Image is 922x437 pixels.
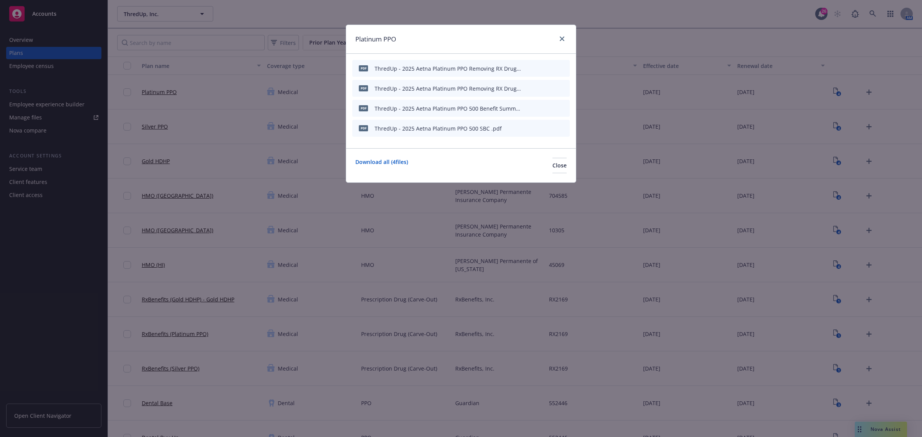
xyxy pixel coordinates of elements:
[547,65,554,73] button: preview file
[560,124,567,132] button: archive file
[359,125,368,131] span: pdf
[535,84,541,93] button: download file
[375,104,521,113] div: ThredUp - 2025 Aetna Platinum PPO 500 Benefit Summary .pdf
[547,124,554,132] button: preview file
[535,104,541,113] button: download file
[552,158,567,173] button: Close
[552,162,567,169] span: Close
[359,105,368,111] span: pdf
[535,65,541,73] button: download file
[375,84,521,93] div: ThredUp - 2025 Aetna Platinum PPO Removing RX Drug Coverage Schedule of Benefits.PDF
[557,34,567,43] a: close
[355,34,396,44] h1: Platinum PPO
[355,158,408,173] a: Download all ( 4 files)
[359,85,368,91] span: PDF
[547,104,554,113] button: preview file
[560,65,567,73] button: archive file
[560,84,567,93] button: archive file
[375,65,521,73] div: ThredUp - 2025 Aetna Platinum PPO Removing RX Drug Coverage Schedule of Benefits.PDF
[535,124,541,132] button: download file
[560,104,567,113] button: archive file
[547,84,554,93] button: preview file
[359,65,368,71] span: PDF
[375,124,502,132] div: ThredUp - 2025 Aetna Platinum PPO 500 SBC .pdf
